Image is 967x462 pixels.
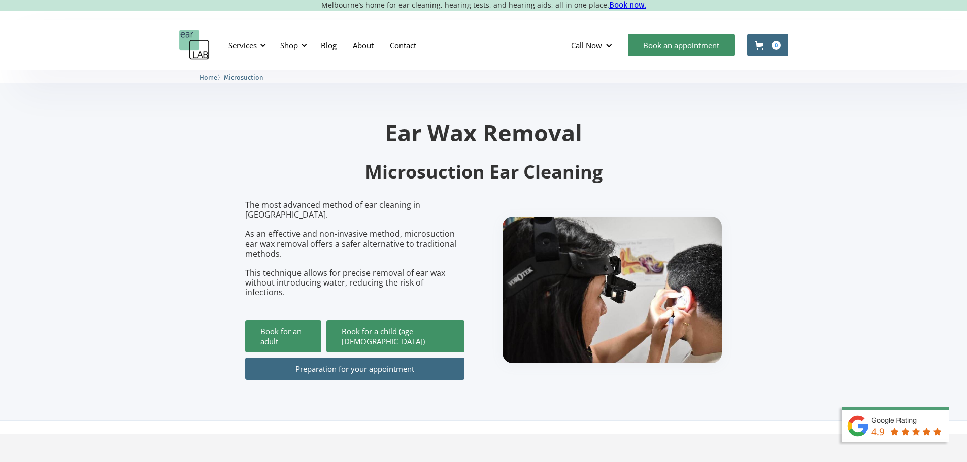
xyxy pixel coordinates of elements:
[245,320,321,352] a: Book for an adult
[747,34,788,56] a: Open cart
[245,121,722,144] h1: Ear Wax Removal
[245,358,464,380] a: Preparation for your appointment
[571,40,602,50] div: Call Now
[245,200,464,298] p: The most advanced method of ear cleaning in [GEOGRAPHIC_DATA]. As an effective and non-invasive m...
[179,30,210,60] a: home
[382,30,424,60] a: Contact
[222,30,269,60] div: Services
[199,72,224,83] li: 〉
[326,320,464,352] a: Book for a child (age [DEMOGRAPHIC_DATA])
[228,40,257,50] div: Services
[274,30,310,60] div: Shop
[280,40,298,50] div: Shop
[345,30,382,60] a: About
[628,34,735,56] a: Book an appointment
[199,72,217,82] a: Home
[563,30,623,60] div: Call Now
[503,217,722,363] img: boy getting ear checked.
[199,74,217,81] span: Home
[224,72,263,82] a: Microsuction
[313,30,345,60] a: Blog
[245,160,722,184] h2: Microsuction Ear Cleaning
[772,41,781,50] div: 0
[224,74,263,81] span: Microsuction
